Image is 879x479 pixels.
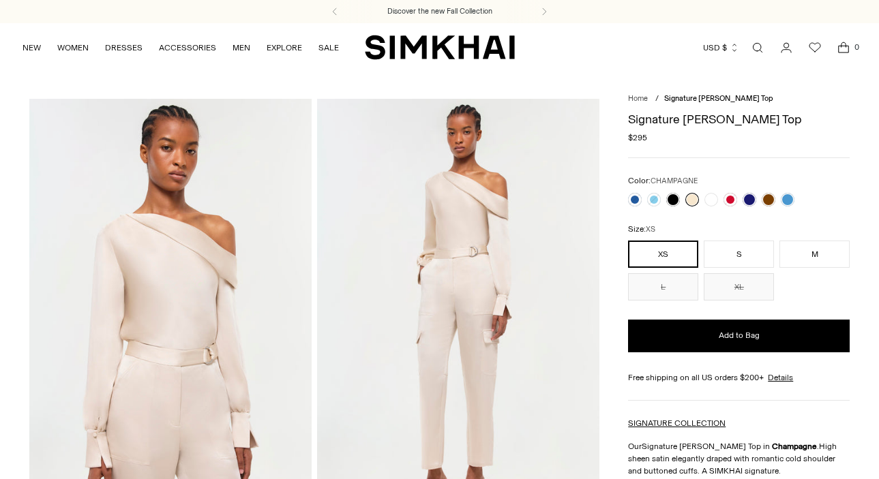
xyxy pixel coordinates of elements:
[830,34,857,61] a: Open cart modal
[628,371,850,384] div: Free shipping on all US orders $200+
[628,241,698,268] button: XS
[628,273,698,300] button: L
[628,320,850,352] button: Add to Bag
[365,34,515,61] a: SIMKHAI
[773,34,800,61] a: Go to the account page
[105,33,143,63] a: DRESSES
[628,174,698,187] label: Color:
[267,33,302,63] a: EXPLORE
[57,33,89,63] a: WOMEN
[23,33,41,63] a: NEW
[768,371,793,384] a: Details
[704,241,774,268] button: S
[801,34,829,61] a: Wishlist
[744,34,771,61] a: Open search modal
[628,132,647,144] span: $295
[628,93,850,105] nav: breadcrumbs
[233,33,250,63] a: MEN
[651,176,698,185] span: CHAMPAGNE
[628,418,726,428] a: SIGNATURE COLLECTION
[704,273,774,300] button: XL
[628,440,850,477] p: Our Signature [PERSON_NAME] Top in . High sheen satin elegantly draped with romantic cold shoulde...
[646,225,655,234] span: XS
[779,241,850,268] button: M
[703,33,739,63] button: USD $
[850,41,863,53] span: 0
[772,442,817,451] strong: Champagne
[719,330,760,341] span: Add to Bag
[628,223,655,236] label: Size:
[318,33,339,63] a: SALE
[664,94,773,103] span: Signature [PERSON_NAME] Top
[628,113,850,125] h1: Signature [PERSON_NAME] Top
[655,93,659,105] div: /
[159,33,216,63] a: ACCESSORIES
[628,94,648,103] a: Home
[387,6,492,17] a: Discover the new Fall Collection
